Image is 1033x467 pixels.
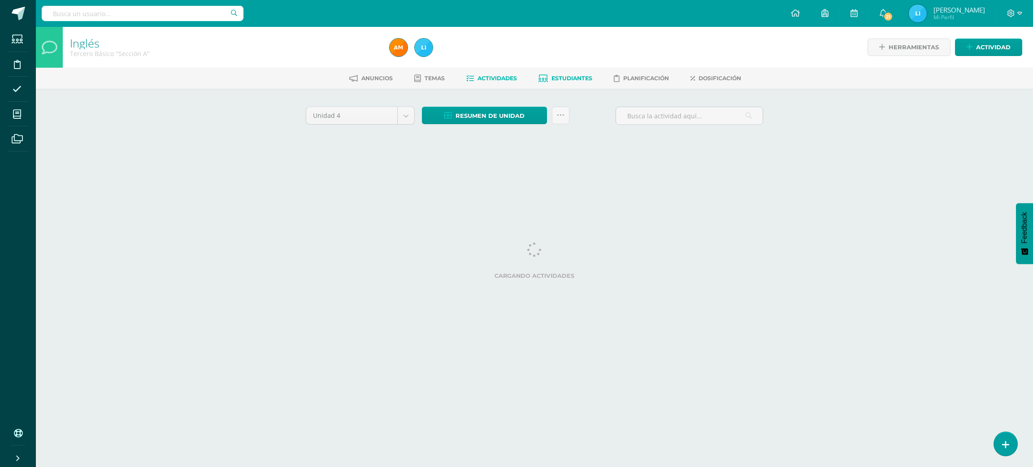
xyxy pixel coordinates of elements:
[313,107,391,124] span: Unidad 4
[883,12,893,22] span: 21
[390,39,408,56] img: 6531f5a821a31dce21a4353d98a8f1e5.png
[551,75,592,82] span: Estudiantes
[933,13,985,21] span: Mi Perfil
[909,4,927,22] img: f8560f84be0fb137d49a2f9323ee8a27.png
[415,39,433,56] img: f8560f84be0fb137d49a2f9323ee8a27.png
[477,75,517,82] span: Actividades
[422,107,547,124] a: Resumen de unidad
[42,6,243,21] input: Busca un usuario...
[466,71,517,86] a: Actividades
[623,75,669,82] span: Planificación
[414,71,445,86] a: Temas
[361,75,393,82] span: Anuncios
[70,35,100,51] a: Inglés
[306,107,414,124] a: Unidad 4
[933,5,985,14] span: [PERSON_NAME]
[955,39,1022,56] a: Actividad
[456,108,525,124] span: Resumen de unidad
[699,75,741,82] span: Dosificación
[538,71,592,86] a: Estudiantes
[614,71,669,86] a: Planificación
[1016,203,1033,264] button: Feedback - Mostrar encuesta
[70,49,379,58] div: Tercero Básico 'Sección A'
[976,39,1011,56] span: Actividad
[425,75,445,82] span: Temas
[70,37,379,49] h1: Inglés
[690,71,741,86] a: Dosificación
[306,272,763,279] label: Cargando actividades
[889,39,939,56] span: Herramientas
[1020,212,1029,243] span: Feedback
[616,107,763,125] input: Busca la actividad aquí...
[868,39,951,56] a: Herramientas
[349,71,393,86] a: Anuncios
